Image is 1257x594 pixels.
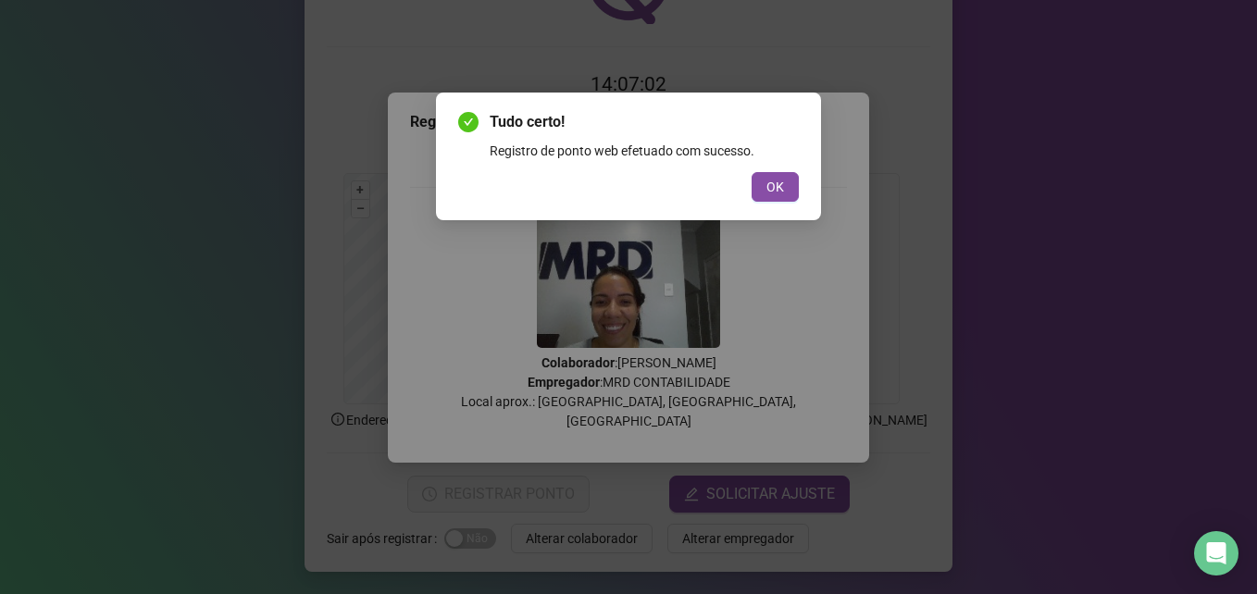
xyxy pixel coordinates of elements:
span: Tudo certo! [490,111,799,133]
span: OK [766,177,784,197]
div: Registro de ponto web efetuado com sucesso. [490,141,799,161]
span: check-circle [458,112,479,132]
div: Open Intercom Messenger [1194,531,1238,575]
button: OK [752,172,799,202]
